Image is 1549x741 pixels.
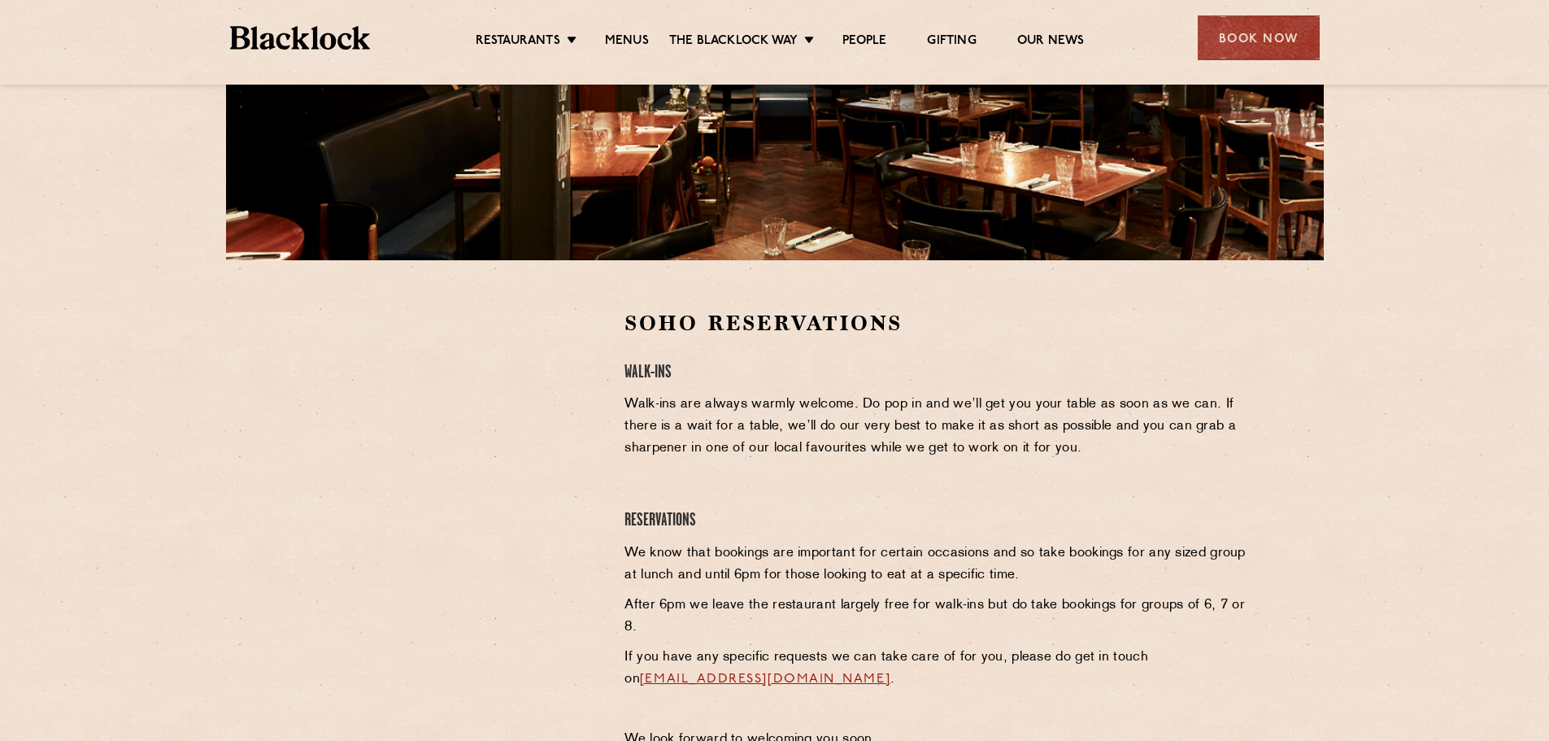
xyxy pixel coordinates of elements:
[1198,15,1320,60] div: Book Now
[624,595,1248,639] p: After 6pm we leave the restaurant largely free for walk-ins but do take bookings for groups of 6,...
[624,394,1248,460] p: Walk-ins are always warmly welcome. Do pop in and we’ll get you your table as soon as we can. If ...
[624,309,1248,338] h2: Soho Reservations
[640,673,890,686] a: [EMAIL_ADDRESS][DOMAIN_NAME]
[624,647,1248,691] p: If you have any specific requests we can take care of for you, please do get in touch on .
[842,33,886,51] a: People
[624,543,1248,586] p: We know that bookings are important for certain occasions and so take bookings for any sized grou...
[624,362,1248,384] h4: Walk-Ins
[230,26,371,50] img: BL_Textured_Logo-footer-cropped.svg
[476,33,560,51] a: Restaurants
[624,510,1248,532] h4: Reservations
[1017,33,1085,51] a: Our News
[605,33,649,51] a: Menus
[669,33,798,51] a: The Blacklock Way
[359,309,542,554] iframe: OpenTable make booking widget
[927,33,976,51] a: Gifting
